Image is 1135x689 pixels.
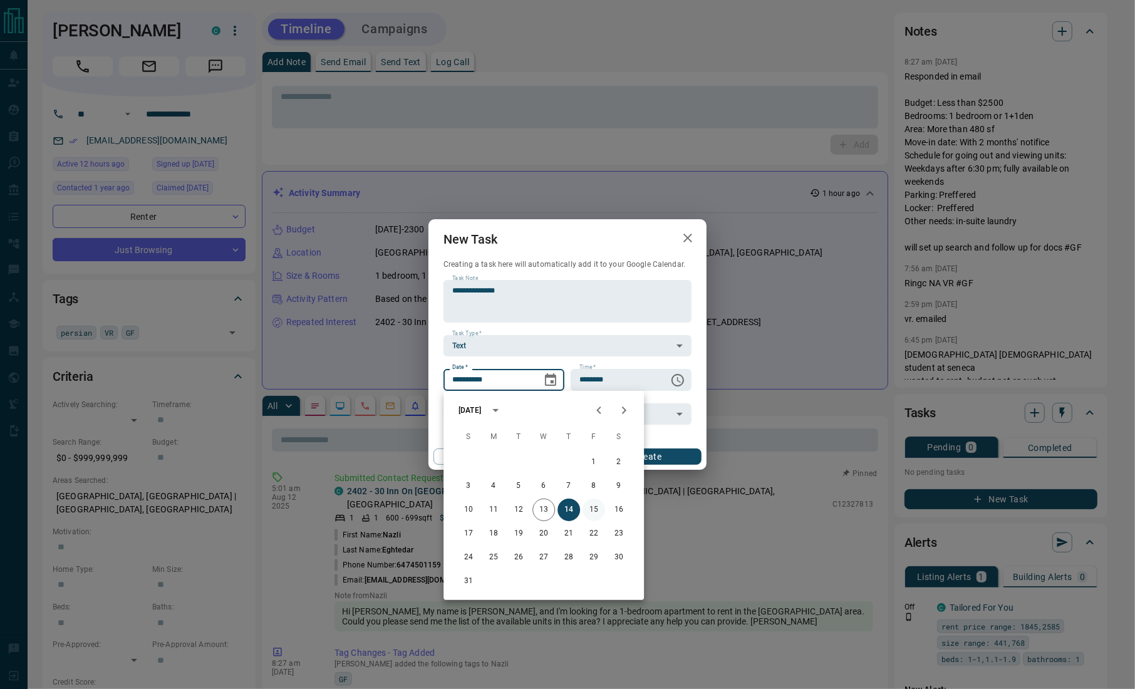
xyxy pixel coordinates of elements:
[557,546,580,569] button: 28
[583,546,605,569] button: 29
[608,546,630,569] button: 30
[482,475,505,497] button: 4
[452,329,482,338] label: Task Type
[507,499,530,521] button: 12
[583,425,605,450] span: Friday
[507,522,530,545] button: 19
[608,522,630,545] button: 23
[557,475,580,497] button: 7
[608,451,630,474] button: 2
[608,475,630,497] button: 9
[532,425,555,450] span: Wednesday
[611,398,636,423] button: Next month
[557,499,580,521] button: 14
[485,400,506,421] button: calendar view is open, switch to year view
[482,522,505,545] button: 18
[538,368,563,393] button: Choose date, selected date is Aug 14, 2025
[586,398,611,423] button: Previous month
[507,425,530,450] span: Tuesday
[583,475,605,497] button: 8
[457,499,480,521] button: 10
[482,499,505,521] button: 11
[532,499,555,521] button: 13
[583,499,605,521] button: 15
[532,522,555,545] button: 20
[583,522,605,545] button: 22
[457,475,480,497] button: 3
[457,522,480,545] button: 17
[579,363,596,371] label: Time
[665,368,690,393] button: Choose time, selected time is 6:00 AM
[433,448,541,465] button: Cancel
[532,546,555,569] button: 27
[507,546,530,569] button: 26
[608,499,630,521] button: 16
[608,425,630,450] span: Saturday
[457,425,480,450] span: Sunday
[459,405,481,416] div: [DATE]
[457,570,480,593] button: 31
[452,363,468,371] label: Date
[557,425,580,450] span: Thursday
[482,546,505,569] button: 25
[428,219,512,259] h2: New Task
[557,522,580,545] button: 21
[482,425,505,450] span: Monday
[532,475,555,497] button: 6
[443,335,692,356] div: Text
[457,546,480,569] button: 24
[507,475,530,497] button: 5
[594,448,702,465] button: Create
[452,274,478,282] label: Task Note
[443,259,692,270] p: Creating a task here will automatically add it to your Google Calendar.
[583,451,605,474] button: 1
